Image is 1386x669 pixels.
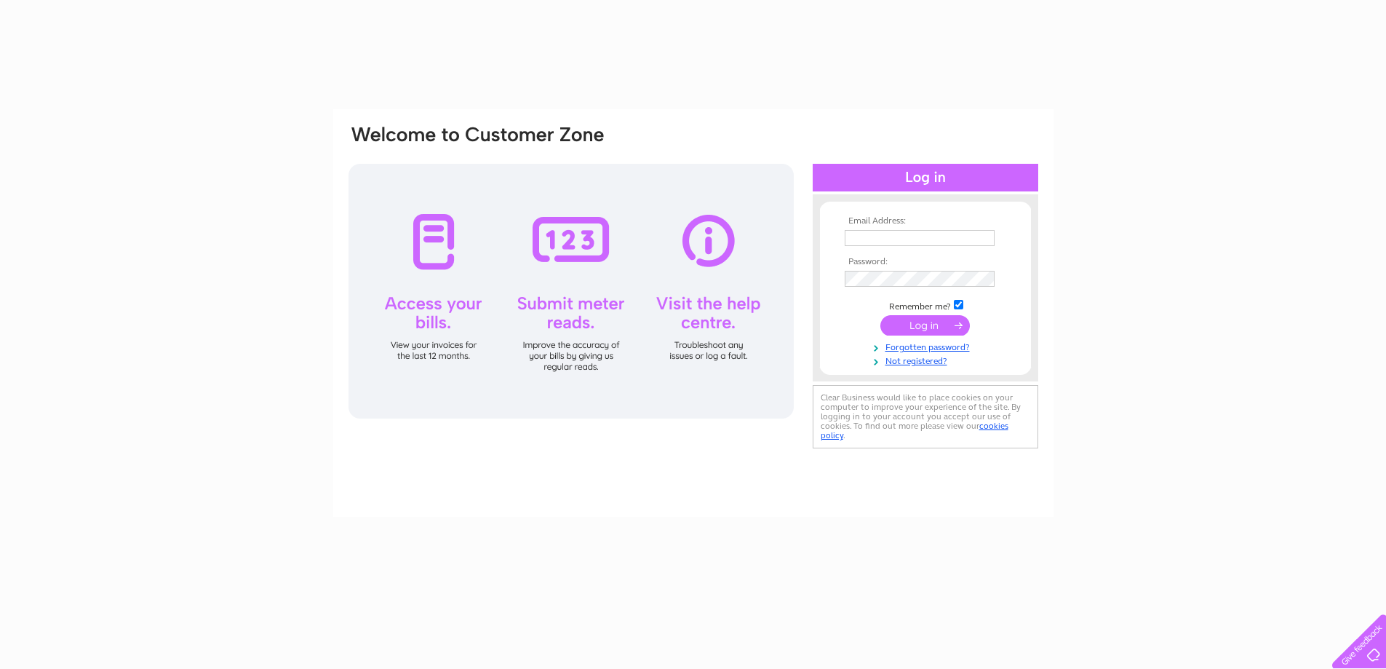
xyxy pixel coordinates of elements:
[845,353,1010,367] a: Not registered?
[813,385,1038,448] div: Clear Business would like to place cookies on your computer to improve your experience of the sit...
[845,339,1010,353] a: Forgotten password?
[821,421,1008,440] a: cookies policy
[841,298,1010,312] td: Remember me?
[841,216,1010,226] th: Email Address:
[880,315,970,336] input: Submit
[841,257,1010,267] th: Password:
